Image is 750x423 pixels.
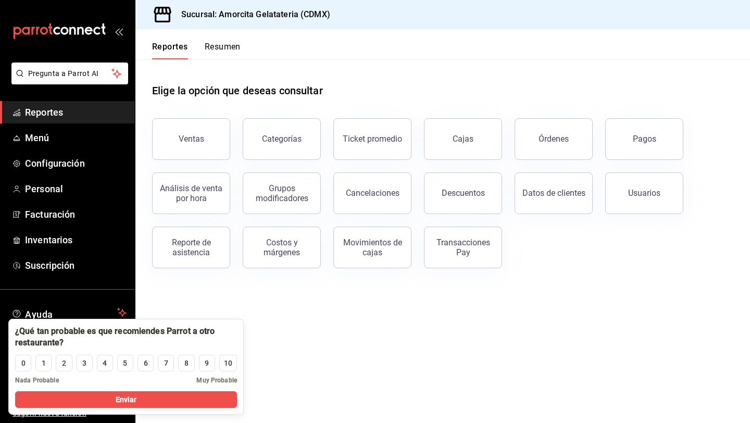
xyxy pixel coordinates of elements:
button: Reporte de asistencia [152,227,230,268]
span: Personal [25,182,127,196]
div: Órdenes [539,134,569,144]
div: Ventas [179,134,204,144]
button: Ticket promedio [333,118,411,160]
div: Costos y márgenes [249,238,314,257]
div: Cancelaciones [346,188,399,198]
h3: Sucursal: Amorcita Gelatateria (CDMX) [173,8,330,21]
button: 5 [117,355,133,371]
button: 4 [97,355,113,371]
span: Configuración [25,156,127,170]
span: Inventarios [25,233,127,247]
div: Pagos [633,134,656,144]
button: Análisis de venta por hora [152,172,230,214]
button: Pregunta a Parrot AI [11,63,128,84]
span: Nada Probable [15,376,59,385]
button: 2 [56,355,72,371]
div: 7 [164,358,168,369]
a: Pregunta a Parrot AI [7,76,128,86]
button: Transacciones Pay [424,227,502,268]
div: navigation tabs [152,42,241,59]
div: Ticket promedio [343,134,402,144]
button: Descuentos [424,172,502,214]
div: 0 [21,358,26,369]
button: Costos y márgenes [243,227,321,268]
div: Descuentos [442,188,485,198]
div: 9 [205,358,209,369]
div: Movimientos de cajas [340,238,405,257]
div: Cajas [453,133,474,145]
span: Reportes [25,105,127,119]
div: 6 [144,358,148,369]
div: ¿Qué tan probable es que recomiendes Parrot a otro restaurante? [15,326,237,349]
button: open_drawer_menu [115,27,123,35]
button: Movimientos de cajas [333,227,411,268]
button: Enviar [15,391,237,408]
h1: Elige la opción que deseas consultar [152,83,323,98]
button: Usuarios [605,172,683,214]
div: 5 [123,358,127,369]
div: Grupos modificadores [249,183,314,203]
button: Pagos [605,118,683,160]
div: 8 [184,358,189,369]
button: Datos de clientes [515,172,593,214]
button: Cancelaciones [333,172,411,214]
button: 0 [15,355,31,371]
button: Resumen [205,42,241,59]
span: Ayuda [25,306,113,319]
button: Categorías [243,118,321,160]
button: 9 [199,355,215,371]
button: 10 [219,355,237,371]
span: Pregunta a Parrot AI [28,68,112,79]
button: 7 [158,355,174,371]
button: Reportes [152,42,188,59]
div: 3 [82,358,86,369]
div: Datos de clientes [522,188,585,198]
span: Muy Probable [196,376,237,385]
button: 1 [35,355,52,371]
button: Ventas [152,118,230,160]
a: Cajas [424,118,502,160]
button: Grupos modificadores [243,172,321,214]
button: 3 [77,355,93,371]
div: 2 [62,358,66,369]
button: 6 [137,355,154,371]
div: Análisis de venta por hora [159,183,223,203]
div: 4 [103,358,107,369]
div: 10 [224,358,232,369]
span: Facturación [25,207,127,221]
span: Menú [25,131,127,145]
div: Reporte de asistencia [159,238,223,257]
div: 1 [42,358,46,369]
span: Enviar [116,394,137,405]
div: Transacciones Pay [431,238,495,257]
span: Suscripción [25,258,127,272]
div: Usuarios [628,188,660,198]
div: Categorías [262,134,302,144]
button: 8 [178,355,194,371]
button: Órdenes [515,118,593,160]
